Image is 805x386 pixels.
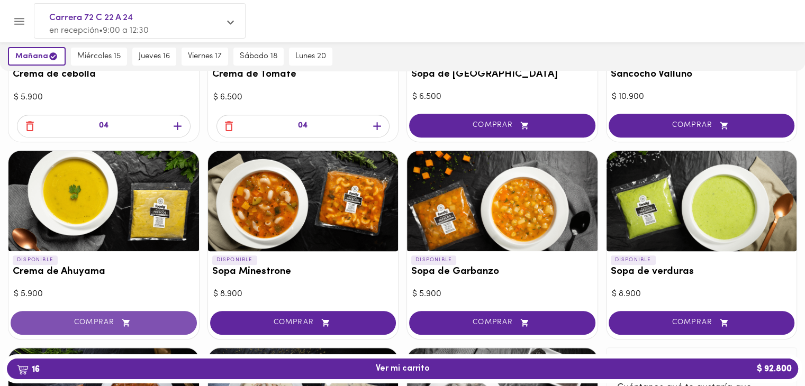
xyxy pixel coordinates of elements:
span: en recepción • 9:00 a 12:30 [49,26,149,35]
button: viernes 17 [182,48,228,66]
span: sábado 18 [240,52,277,61]
button: miércoles 15 [71,48,127,66]
h3: Sopa de [GEOGRAPHIC_DATA] [411,69,593,80]
p: 04 [298,120,307,132]
span: jueves 16 [139,52,170,61]
div: $ 5.900 [14,91,194,104]
h3: Crema de Tomate [212,69,394,80]
span: viernes 17 [188,52,222,61]
span: COMPRAR [223,318,383,327]
div: $ 8.900 [213,288,393,300]
button: COMPRAR [609,311,795,335]
button: COMPRAR [11,311,197,335]
button: COMPRAR [409,114,595,137]
span: COMPRAR [622,318,782,327]
button: COMPRAR [210,311,396,335]
span: COMPRAR [422,121,582,130]
h3: Sopa Minestrone [212,266,394,278]
span: COMPRAR [422,318,582,327]
p: DISPONIBLE [13,255,58,265]
div: $ 8.900 [612,288,792,300]
h3: Sancocho Valluno [611,69,793,80]
h3: Sopa de verduras [611,266,793,278]
img: cart.png [16,364,29,375]
div: Sopa Minestrone [208,151,399,251]
div: $ 6.500 [412,91,592,103]
span: Ver mi carrito [376,364,430,374]
p: DISPONIBLE [611,255,656,265]
div: Crema de Ahuyama [8,151,199,251]
iframe: Messagebird Livechat Widget [744,325,794,375]
button: jueves 16 [132,48,176,66]
span: Carrera 72 C 22 A 24 [49,11,220,25]
button: COMPRAR [409,311,595,335]
b: 16 [10,362,46,376]
p: DISPONIBLE [411,255,456,265]
button: Menu [6,8,32,34]
span: lunes 20 [295,52,326,61]
p: DISPONIBLE [212,255,257,265]
button: lunes 20 [289,48,332,66]
h3: Crema de cebolla [13,69,195,80]
p: 04 [99,120,108,132]
div: $ 5.900 [14,288,194,300]
span: mañana [15,51,58,61]
h3: Sopa de Garbanzo [411,266,593,278]
div: $ 5.900 [412,288,592,300]
button: 16Ver mi carrito$ 92.800 [7,359,798,379]
span: COMPRAR [622,121,782,130]
h3: Crema de Ahuyama [13,266,195,278]
div: Sopa de Garbanzo [407,151,598,251]
div: $ 10.900 [612,91,792,103]
button: mañana [8,47,66,66]
div: Sopa de verduras [607,151,797,251]
button: COMPRAR [609,114,795,137]
span: COMPRAR [24,318,184,327]
button: sábado 18 [233,48,284,66]
div: $ 6.500 [213,91,393,104]
span: miércoles 15 [77,52,121,61]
